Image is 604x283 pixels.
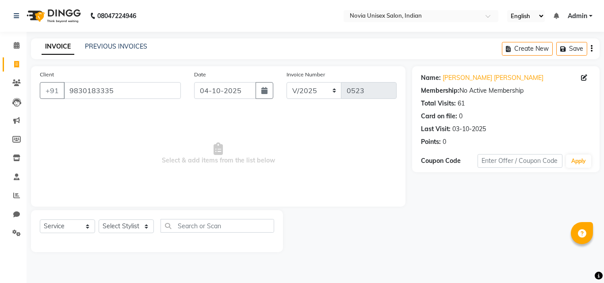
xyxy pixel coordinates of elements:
div: Name: [421,73,441,83]
span: Select & add items from the list below [40,109,397,198]
b: 08047224946 [97,4,136,28]
div: Total Visits: [421,99,456,108]
div: Points: [421,137,441,147]
div: Last Visit: [421,125,451,134]
input: Search or Scan [161,219,274,233]
div: No Active Membership [421,86,591,95]
a: [PERSON_NAME] [PERSON_NAME] [443,73,543,83]
span: Admin [568,11,587,21]
button: Save [556,42,587,56]
a: PREVIOUS INVOICES [85,42,147,50]
div: Card on file: [421,112,457,121]
label: Date [194,71,206,79]
div: 0 [459,112,463,121]
button: Create New [502,42,553,56]
label: Client [40,71,54,79]
button: +91 [40,82,65,99]
a: INVOICE [42,39,74,55]
div: 03-10-2025 [452,125,486,134]
div: 61 [458,99,465,108]
img: logo [23,4,83,28]
input: Search by Name/Mobile/Email/Code [64,82,181,99]
div: Membership: [421,86,459,95]
iframe: chat widget [567,248,595,274]
div: 0 [443,137,446,147]
input: Enter Offer / Coupon Code [478,154,562,168]
div: Coupon Code [421,156,478,166]
button: Apply [566,155,591,168]
label: Invoice Number [287,71,325,79]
